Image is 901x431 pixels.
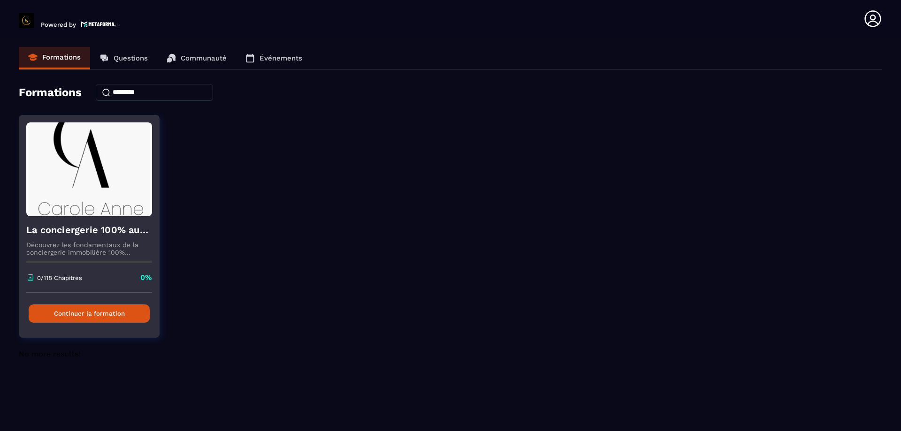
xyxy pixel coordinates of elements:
[26,223,152,236] h4: La conciergerie 100% automatisée
[19,115,171,349] a: formation-backgroundLa conciergerie 100% automatiséeDécouvrez les fondamentaux de la conciergerie...
[114,54,148,62] p: Questions
[41,21,76,28] p: Powered by
[26,241,152,256] p: Découvrez les fondamentaux de la conciergerie immobilière 100% automatisée. Cette formation est c...
[157,47,236,69] a: Communauté
[37,274,82,281] p: 0/118 Chapitres
[42,53,81,61] p: Formations
[181,54,227,62] p: Communauté
[19,13,34,28] img: logo-branding
[19,86,82,99] h4: Formations
[236,47,312,69] a: Événements
[19,349,80,358] span: No more results!
[29,304,150,323] button: Continuer la formation
[81,20,120,28] img: logo
[19,47,90,69] a: Formations
[26,122,152,216] img: formation-background
[260,54,302,62] p: Événements
[90,47,157,69] a: Questions
[140,272,152,283] p: 0%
